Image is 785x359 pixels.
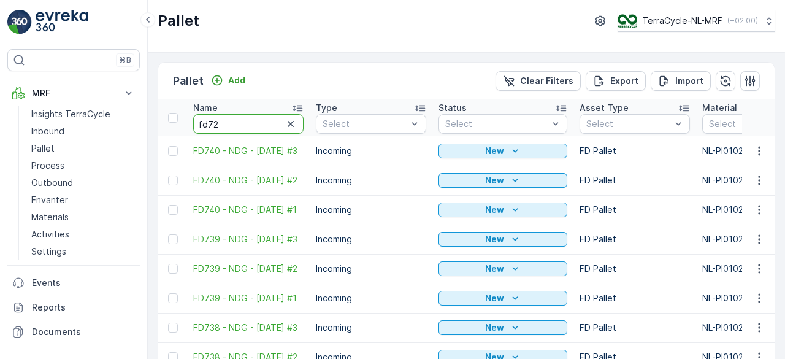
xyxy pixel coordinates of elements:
[7,81,140,106] button: MRF
[438,102,467,114] p: Status
[642,15,722,27] p: TerraCycle-NL-MRF
[10,262,69,272] span: Tare Weight :
[438,232,567,247] button: New
[485,263,504,275] p: New
[168,264,178,274] div: Toggle Row Selected
[675,75,703,87] p: Import
[485,174,504,187] p: New
[7,10,32,34] img: logo
[168,293,178,303] div: Toggle Row Selected
[485,233,504,245] p: New
[520,75,573,87] p: Clear Filters
[65,282,103,293] span: FD Pallet
[193,322,304,334] span: FD738 - NDG - [DATE] #3
[26,209,140,226] a: Materials
[618,14,637,28] img: TC_v739CUj.png
[32,301,135,314] p: Reports
[193,145,304,157] span: FD740 - NDG - [DATE] #3
[31,160,64,172] p: Process
[26,106,140,123] a: Insights TerraCycle
[31,125,64,137] p: Inbound
[485,322,504,334] p: New
[573,195,696,225] td: FD Pallet
[26,157,140,174] a: Process
[193,174,304,187] span: FD740 - NDG - [DATE] #2
[485,292,504,304] p: New
[193,102,218,114] p: Name
[496,71,581,91] button: Clear Filters
[26,174,140,191] a: Outbound
[618,10,775,32] button: TerraCycle-NL-MRF(+02:00)
[26,123,140,140] a: Inbound
[193,263,304,275] span: FD739 - NDG - [DATE] #2
[193,233,304,245] a: FD739 - NDG - 19.09.2025 #3
[10,242,64,252] span: Net Weight :
[438,173,567,188] button: New
[31,108,110,120] p: Insights TerraCycle
[72,222,86,232] span: 173
[310,225,432,254] td: Incoming
[573,254,696,284] td: FD Pallet
[10,201,40,212] span: Name :
[168,234,178,244] div: Toggle Row Selected
[573,284,696,313] td: FD Pallet
[7,271,140,295] a: Events
[31,194,68,206] p: Envanter
[168,146,178,156] div: Toggle Row Selected
[580,102,629,114] p: Asset Type
[610,75,638,87] p: Export
[26,191,140,209] a: Envanter
[173,72,204,90] p: Pallet
[316,102,337,114] p: Type
[310,136,432,166] td: Incoming
[310,284,432,313] td: Incoming
[651,71,711,91] button: Import
[438,291,567,306] button: New
[193,145,304,157] a: FD740 - NDG - 25.09.2025 #3
[10,303,52,313] span: Material :
[69,262,80,272] span: 30
[32,277,135,289] p: Events
[228,74,245,87] p: Add
[586,118,671,130] p: Select
[573,313,696,342] td: FD Pallet
[702,102,737,114] p: Material
[119,55,131,65] p: ⌘B
[438,203,567,217] button: New
[26,243,140,260] a: Settings
[7,320,140,344] a: Documents
[31,142,55,155] p: Pallet
[26,226,140,243] a: Activities
[31,228,69,241] p: Activities
[40,201,201,212] span: WR876_CMR_FD635 Coffee [DATE] #2
[445,118,548,130] p: Select
[193,114,304,134] input: Search
[573,166,696,195] td: FD Pallet
[193,322,304,334] a: FD738 - NDG - 11.09.2025 #3
[310,254,432,284] td: Incoming
[31,177,73,189] p: Outbound
[193,233,304,245] span: FD739 - NDG - [DATE] #3
[7,295,140,320] a: Reports
[10,222,72,232] span: Total Weight :
[193,292,304,304] span: FD739 - NDG - [DATE] #1
[573,136,696,166] td: FD Pallet
[10,282,65,293] span: Asset Type :
[193,292,304,304] a: FD739 - NDG - 19.09.2025 #1
[31,211,69,223] p: Materials
[586,71,646,91] button: Export
[310,313,432,342] td: Incoming
[438,320,567,335] button: New
[52,303,167,313] span: NL-PI0006 I Koffie en Thee
[310,166,432,195] td: Incoming
[32,87,115,99] p: MRF
[26,140,140,157] a: Pallet
[168,323,178,333] div: Toggle Row Selected
[485,204,504,216] p: New
[36,10,88,34] img: logo_light-DOdMpM7g.png
[485,145,504,157] p: New
[193,263,304,275] a: FD739 - NDG - 19.09.2025 #2
[193,204,304,216] span: FD740 - NDG - [DATE] #1
[193,204,304,216] a: FD740 - NDG - 25.09.2025 #1
[310,195,432,225] td: Incoming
